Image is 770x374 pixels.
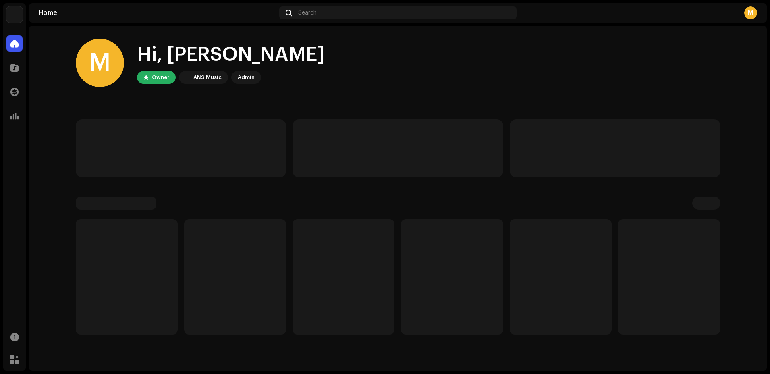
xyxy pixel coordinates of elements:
div: ANS Music [193,73,222,82]
div: M [744,6,757,19]
div: Home [39,10,276,16]
div: Admin [238,73,255,82]
img: bb356b9b-6e90-403f-adc8-c282c7c2e227 [181,73,190,82]
div: Hi, [PERSON_NAME] [137,42,325,68]
div: Owner [152,73,169,82]
span: Search [298,10,317,16]
img: bb356b9b-6e90-403f-adc8-c282c7c2e227 [6,6,23,23]
div: M [76,39,124,87]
